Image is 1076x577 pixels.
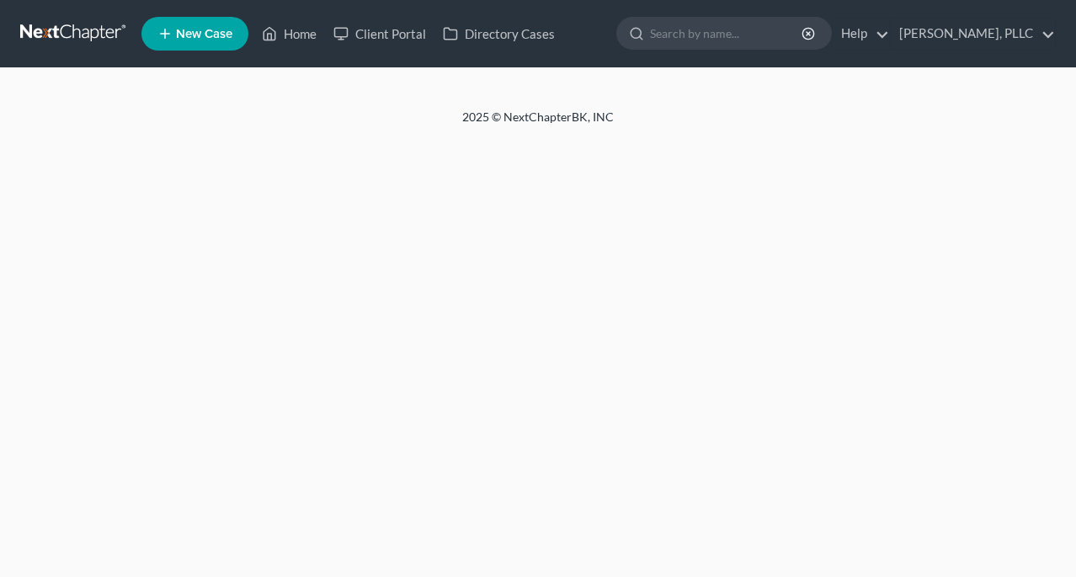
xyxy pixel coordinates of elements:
div: 2025 © NextChapterBK, INC [58,109,1018,139]
a: Directory Cases [434,19,563,49]
input: Search by name... [650,18,804,49]
a: Client Portal [325,19,434,49]
a: Home [253,19,325,49]
a: Help [833,19,889,49]
a: [PERSON_NAME], PLLC [891,19,1055,49]
span: New Case [176,28,232,40]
